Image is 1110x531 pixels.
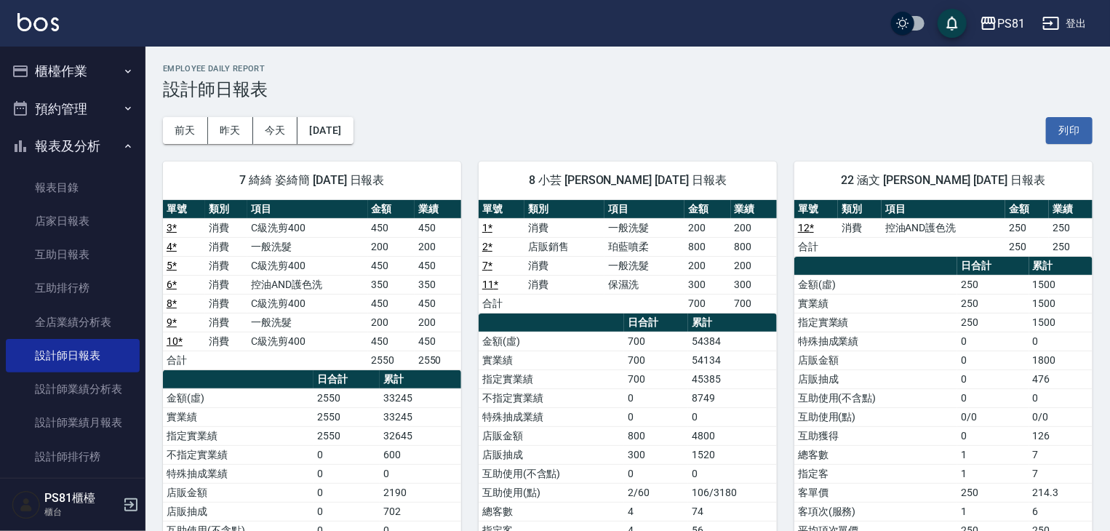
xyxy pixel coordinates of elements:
td: 250 [1005,218,1049,237]
td: C級洗剪400 [247,332,367,351]
td: 消費 [524,256,604,275]
td: 金額(虛) [479,332,624,351]
th: 金額 [1005,200,1049,219]
td: 消費 [205,237,247,256]
td: 消費 [205,313,247,332]
th: 業績 [731,200,777,219]
td: 實業績 [163,407,314,426]
td: 250 [1049,237,1093,256]
td: 互助使用(不含點) [479,464,624,483]
th: 單號 [794,200,838,219]
td: C級洗剪400 [247,294,367,313]
td: 2550 [314,426,380,445]
td: 700 [624,370,688,388]
td: 350 [415,275,461,294]
td: C級洗剪400 [247,256,367,275]
td: 450 [415,332,461,351]
td: 指定實業績 [163,426,314,445]
td: 33245 [380,407,461,426]
td: 6 [1029,502,1093,521]
td: 指定實業績 [794,313,957,332]
td: 2550 [415,351,461,370]
td: 保濕洗 [604,275,684,294]
th: 項目 [604,200,684,219]
td: 600 [380,445,461,464]
td: 4 [624,502,688,521]
td: 2/60 [624,483,688,502]
td: 1 [957,445,1029,464]
td: 250 [1049,218,1093,237]
td: 250 [957,294,1029,313]
td: 指定客 [794,464,957,483]
a: 設計師排行榜 [6,440,140,474]
td: 200 [684,218,730,237]
a: 互助排行榜 [6,271,140,305]
td: 700 [684,294,730,313]
button: [DATE] [298,117,353,144]
td: 126 [1029,426,1093,445]
th: 業績 [1049,200,1093,219]
td: 0 [957,388,1029,407]
td: 450 [368,218,415,237]
td: 250 [957,483,1029,502]
td: 800 [684,237,730,256]
button: 報表及分析 [6,127,140,165]
td: 200 [415,237,461,256]
table: a dense table [479,200,777,314]
td: 實業績 [479,351,624,370]
th: 累計 [380,370,461,389]
td: 總客數 [479,502,624,521]
td: 1520 [688,445,777,464]
td: 消費 [524,275,604,294]
span: 22 涵文 [PERSON_NAME] [DATE] 日報表 [812,173,1075,188]
td: 消費 [205,294,247,313]
th: 類別 [205,200,247,219]
span: 7 綺綺 姿綺簡 [DATE] 日報表 [180,173,444,188]
table: a dense table [794,200,1093,257]
td: 300 [624,445,688,464]
td: 0 [314,464,380,483]
td: 7 [1029,445,1093,464]
h3: 設計師日報表 [163,79,1093,100]
td: 一般洗髮 [604,218,684,237]
td: 互助使用(不含點) [794,388,957,407]
div: PS81 [997,15,1025,33]
td: 控油AND護色洗 [882,218,1005,237]
td: 店販銷售 [524,237,604,256]
td: 一般洗髮 [247,237,367,256]
td: C級洗剪400 [247,218,367,237]
td: 300 [684,275,730,294]
td: 合計 [163,351,205,370]
td: 250 [1005,237,1049,256]
td: 0 [624,464,688,483]
td: 特殊抽成業績 [163,464,314,483]
td: 特殊抽成業績 [794,332,957,351]
td: 2550 [368,351,415,370]
td: 200 [731,218,777,237]
td: 總客數 [794,445,957,464]
td: 54134 [688,351,777,370]
td: 特殊抽成業績 [479,407,624,426]
td: 4800 [688,426,777,445]
a: 每日收支明細 [6,474,140,507]
p: 櫃台 [44,506,119,519]
td: 0/0 [1029,407,1093,426]
td: 450 [368,332,415,351]
td: 互助使用(點) [794,407,957,426]
button: 櫃檯作業 [6,52,140,90]
td: 0 [1029,332,1093,351]
td: 0 [957,370,1029,388]
button: 登出 [1037,10,1093,37]
td: 0 [1029,388,1093,407]
button: 昨天 [208,117,253,144]
td: 合計 [479,294,524,313]
td: 0 [314,502,380,521]
button: PS81 [974,9,1031,39]
td: 7 [1029,464,1093,483]
td: 實業績 [794,294,957,313]
th: 單號 [479,200,524,219]
td: 店販金額 [163,483,314,502]
th: 類別 [524,200,604,219]
td: 互助獲得 [794,426,957,445]
a: 全店業績分析表 [6,306,140,339]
